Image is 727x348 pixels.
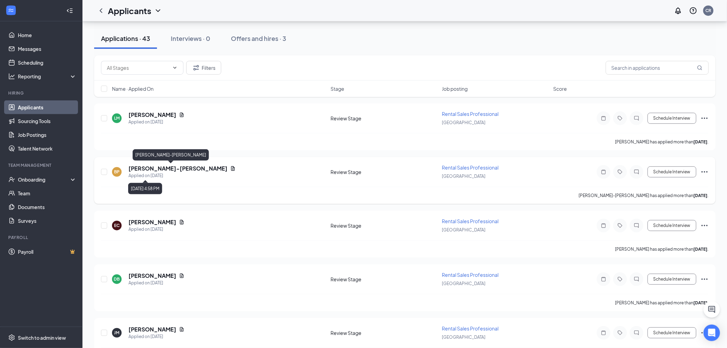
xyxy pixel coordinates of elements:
[128,272,176,280] h5: [PERSON_NAME]
[18,186,77,200] a: Team
[701,275,709,283] svg: Ellipses
[114,169,120,175] div: BP
[648,327,696,338] button: Schedule Interview
[18,214,77,228] a: Surveys
[648,113,696,124] button: Schedule Interview
[18,100,77,114] a: Applicants
[616,330,624,336] svg: Tag
[331,222,438,229] div: Review Stage
[674,7,682,15] svg: Notifications
[442,281,486,286] span: [GEOGRAPHIC_DATA]
[600,116,608,121] svg: Note
[66,7,73,14] svg: Collapse
[442,164,499,171] span: Rental Sales Professional
[114,330,120,336] div: JM
[18,334,66,341] div: Switch to admin view
[101,34,150,43] div: Applications · 43
[8,334,15,341] svg: Settings
[331,329,438,336] div: Review Stage
[648,220,696,231] button: Schedule Interview
[442,272,499,278] span: Rental Sales Professional
[108,5,151,17] h1: Applicants
[172,65,178,70] svg: ChevronDown
[442,218,499,224] span: Rental Sales Professional
[615,300,709,306] p: [PERSON_NAME] has applied more than .
[8,90,75,96] div: Hiring
[600,223,608,228] svg: Note
[8,73,15,80] svg: Analysis
[128,165,227,172] h5: [PERSON_NAME]-[PERSON_NAME]
[128,119,184,126] div: Applied on [DATE]
[18,42,77,56] a: Messages
[128,218,176,226] h5: [PERSON_NAME]
[18,142,77,155] a: Talent Network
[128,183,162,194] div: [DATE] 4:58 PM
[600,169,608,175] svg: Note
[579,193,709,198] p: [PERSON_NAME]-[PERSON_NAME] has applied more than .
[694,300,708,305] b: [DATE]
[18,128,77,142] a: Job Postings
[18,56,77,69] a: Scheduling
[442,325,499,331] span: Rental Sales Professional
[633,223,641,228] svg: ChatInactive
[18,73,77,80] div: Reporting
[133,149,209,161] div: [PERSON_NAME]-[PERSON_NAME]
[8,162,75,168] div: Team Management
[442,85,468,92] span: Job posting
[114,222,120,228] div: EC
[154,7,162,15] svg: ChevronDown
[616,223,624,228] svg: Tag
[114,115,120,121] div: LM
[704,325,720,341] div: Open Intercom Messenger
[128,226,184,233] div: Applied on [DATE]
[179,327,184,332] svg: Document
[331,85,344,92] span: Stage
[179,112,184,118] svg: Document
[331,115,438,122] div: Review Stage
[128,333,184,340] div: Applied on [DATE]
[694,193,708,198] b: [DATE]
[697,65,703,70] svg: MagnifyingGlass
[8,176,15,183] svg: UserCheck
[442,120,486,125] span: [GEOGRAPHIC_DATA]
[114,276,120,282] div: DB
[615,139,709,145] p: [PERSON_NAME] has applied more than .
[442,335,486,340] span: [GEOGRAPHIC_DATA]
[553,85,567,92] span: Score
[600,330,608,336] svg: Note
[701,329,709,337] svg: Ellipses
[231,34,286,43] div: Offers and hires · 3
[179,273,184,279] svg: Document
[331,168,438,175] div: Review Stage
[8,7,14,14] svg: WorkstreamLogo
[694,247,708,252] b: [DATE]
[694,139,708,144] b: [DATE]
[633,276,641,282] svg: ChatInactive
[704,301,720,318] button: ChatActive
[128,111,176,119] h5: [PERSON_NAME]
[18,176,71,183] div: Onboarding
[616,169,624,175] svg: Tag
[192,64,200,72] svg: Filter
[97,7,105,15] svg: ChevronLeft
[128,280,184,286] div: Applied on [DATE]
[689,7,697,15] svg: QuestionInfo
[701,114,709,122] svg: Ellipses
[18,28,77,42] a: Home
[701,168,709,176] svg: Ellipses
[128,326,176,333] h5: [PERSON_NAME]
[18,245,77,259] a: PayrollCrown
[648,166,696,177] button: Schedule Interview
[633,116,641,121] svg: ChatInactive
[112,85,154,92] span: Name · Applied On
[18,114,77,128] a: Sourcing Tools
[171,34,210,43] div: Interviews · 0
[179,219,184,225] svg: Document
[708,305,716,314] svg: ChatActive
[633,330,641,336] svg: ChatInactive
[706,8,712,13] div: CR
[107,64,169,72] input: All Stages
[230,166,236,171] svg: Document
[701,221,709,230] svg: Ellipses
